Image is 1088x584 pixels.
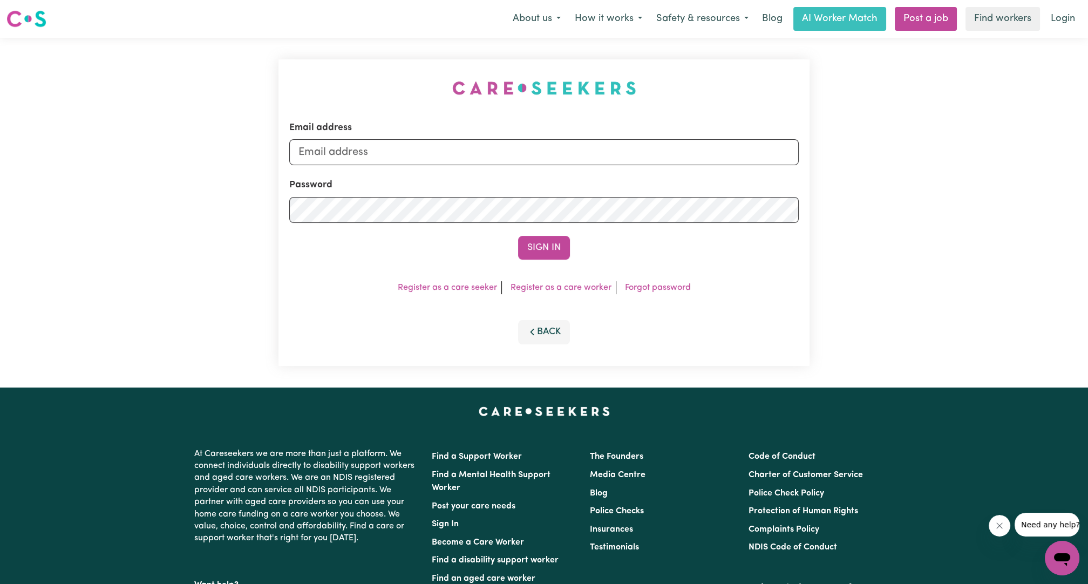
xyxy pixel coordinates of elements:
a: Blog [756,7,789,31]
a: Register as a care seeker [398,283,497,292]
img: Careseekers logo [6,9,46,29]
a: Become a Care Worker [432,538,524,547]
a: Login [1044,7,1082,31]
span: Need any help? [6,8,65,16]
label: Email address [289,121,352,135]
a: Protection of Human Rights [749,507,858,515]
a: Find a disability support worker [432,556,559,565]
iframe: Message from company [1015,513,1079,537]
iframe: Button to launch messaging window [1045,541,1079,575]
button: Sign In [518,236,570,260]
button: Safety & resources [649,8,756,30]
a: Find workers [965,7,1040,31]
a: Testimonials [590,543,639,552]
a: Find a Mental Health Support Worker [432,471,550,492]
p: At Careseekers we are more than just a platform. We connect individuals directly to disability su... [194,444,419,549]
a: Complaints Policy [749,525,819,534]
a: Blog [590,489,608,498]
a: Find an aged care worker [432,574,535,583]
a: AI Worker Match [793,7,886,31]
a: Post your care needs [432,502,515,511]
a: Charter of Customer Service [749,471,863,479]
a: Careseekers logo [6,6,46,31]
a: Police Check Policy [749,489,824,498]
a: Find a Support Worker [432,452,522,461]
button: Back [518,320,570,344]
a: NDIS Code of Conduct [749,543,837,552]
a: Insurances [590,525,633,534]
a: Forgot password [625,283,691,292]
a: Post a job [895,7,957,31]
input: Email address [289,139,799,165]
button: How it works [568,8,649,30]
a: Sign In [432,520,459,528]
a: Careseekers home page [479,407,610,416]
a: Police Checks [590,507,644,515]
a: Register as a care worker [511,283,611,292]
a: The Founders [590,452,643,461]
iframe: Close message [989,515,1010,537]
button: About us [506,8,568,30]
a: Media Centre [590,471,645,479]
label: Password [289,178,332,192]
a: Code of Conduct [749,452,815,461]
